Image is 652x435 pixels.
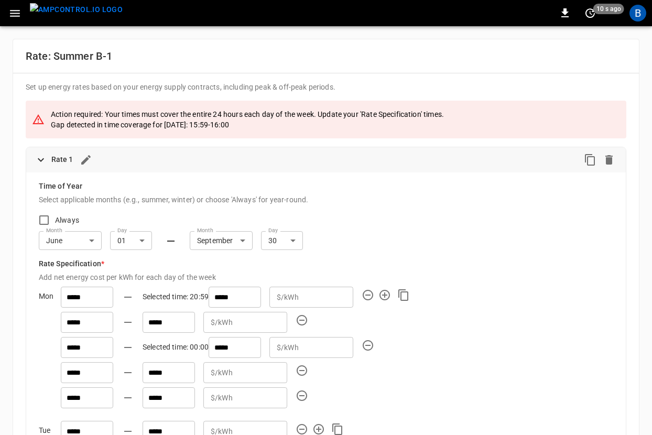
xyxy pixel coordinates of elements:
[55,215,79,226] span: Always
[190,231,253,251] div: September
[211,317,233,328] p: $/kWh
[593,4,624,14] span: 10 s ago
[582,5,599,21] button: set refresh interval
[143,292,209,301] span: Selected time: 20:59
[601,151,617,168] button: Delete
[211,367,233,378] p: $/kWh
[39,291,61,412] div: Mon
[296,314,308,327] button: Remove period
[110,231,152,251] div: 01
[39,194,613,205] p: Select applicable months (e.g., summer, winter) or choose 'Always' for year-round.
[39,181,613,192] h6: Time of Year
[51,154,73,166] h6: Rate 1
[30,3,123,16] img: ampcontrol.io logo
[277,342,299,353] p: $/kWh
[268,226,278,235] label: Day
[51,105,448,134] div: Action required: Your times must cover the entire 24 hours each day of the week. Update your 'Rat...
[261,231,303,251] div: 30
[211,393,233,404] p: $/kWh
[143,343,209,351] span: Selected time: 00:00
[296,389,308,402] button: Remove period
[39,272,613,282] p: Add net energy cost per kWh for each day of the week
[397,289,410,301] button: Copy Mon time rates to all days
[277,292,299,303] p: $/kWh
[26,82,626,92] p: Set up energy rates based on your energy supply contracts, including peak & off-peak periods.
[26,48,626,64] h6: Rate: Summer B-1
[378,289,391,301] button: Add time rate for Mon
[362,339,374,352] button: Remove period
[197,226,213,235] label: Month
[117,226,127,235] label: Day
[46,226,62,235] label: Month
[26,147,626,172] div: Rate 1DuplicateDelete
[296,364,308,377] button: Remove period
[582,151,599,168] button: Duplicate
[629,5,646,21] div: profile-icon
[39,258,613,270] h6: Rate Specification
[39,231,102,251] div: June
[362,289,374,301] button: Remove period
